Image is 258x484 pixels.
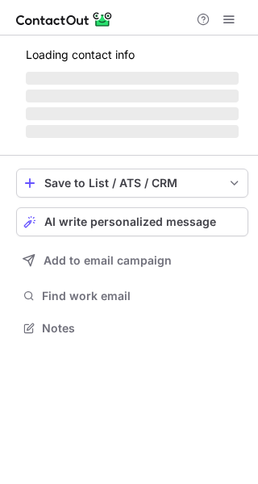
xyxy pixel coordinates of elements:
span: Notes [42,321,242,336]
span: Add to email campaign [44,254,172,267]
button: Notes [16,317,248,340]
span: AI write personalized message [44,215,216,228]
p: Loading contact info [26,48,239,61]
button: Add to email campaign [16,246,248,275]
div: Save to List / ATS / CRM [44,177,220,190]
button: save-profile-one-click [16,169,248,198]
span: ‌ [26,107,239,120]
span: ‌ [26,72,239,85]
span: Find work email [42,289,242,303]
img: ContactOut v5.3.10 [16,10,113,29]
button: AI write personalized message [16,207,248,236]
button: Find work email [16,285,248,307]
span: ‌ [26,125,239,138]
span: ‌ [26,90,239,102]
